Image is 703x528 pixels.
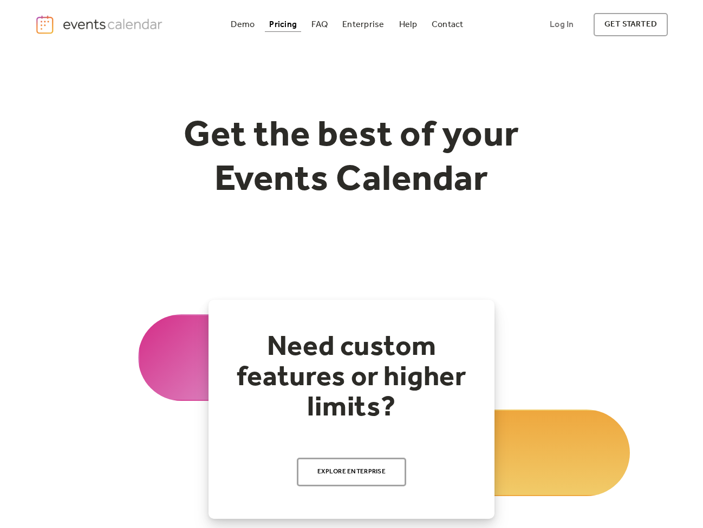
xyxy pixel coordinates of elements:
[297,458,406,486] a: Explore Enterprise
[311,22,328,28] div: FAQ
[395,17,421,32] a: Help
[338,17,388,32] a: Enterprise
[539,13,584,36] a: Log In
[144,114,559,202] h1: Get the best of your Events Calendar
[427,17,468,32] a: Contact
[342,22,384,28] div: Enterprise
[231,22,255,28] div: Demo
[226,17,259,32] a: Demo
[269,22,297,28] div: Pricing
[594,13,668,36] a: get started
[432,22,464,28] div: Contact
[230,332,473,423] h2: Need custom features or higher limits?
[307,17,332,32] a: FAQ
[399,22,417,28] div: Help
[265,17,301,32] a: Pricing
